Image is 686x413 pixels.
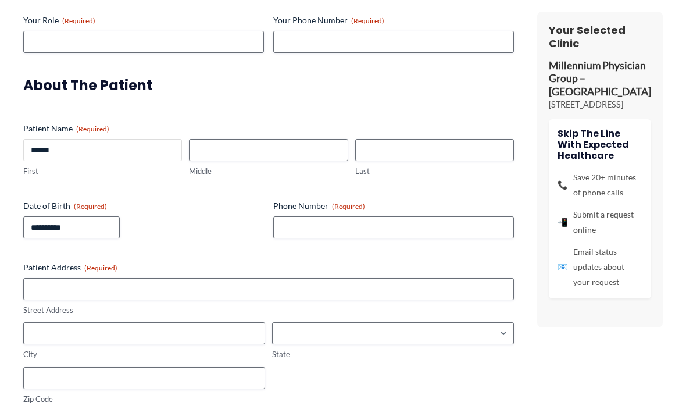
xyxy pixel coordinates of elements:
[272,349,514,360] label: State
[23,76,514,94] h3: About the Patient
[558,170,642,201] li: Save 20+ minutes of phone calls
[558,128,642,162] h4: Skip The Line With Expected Healthcare
[549,23,651,51] h3: Your Selected Clinic
[558,260,567,275] span: 📧
[273,15,514,26] label: Your Phone Number
[558,208,642,238] li: Submit a request online
[23,349,265,360] label: City
[23,394,265,405] label: Zip Code
[23,200,264,212] label: Date of Birth
[549,99,651,111] p: [STREET_ADDRESS]
[74,202,107,211] span: (Required)
[351,16,384,25] span: (Required)
[189,166,348,177] label: Middle
[558,245,642,290] li: Email status updates about your request
[84,264,117,272] span: (Required)
[76,124,109,133] span: (Required)
[62,16,95,25] span: (Required)
[558,215,567,230] span: 📲
[558,178,567,193] span: 📞
[23,166,182,177] label: First
[355,166,514,177] label: Last
[332,202,365,211] span: (Required)
[23,15,264,26] label: Your Role
[549,59,651,99] p: Millennium Physician Group – [GEOGRAPHIC_DATA]
[273,200,514,212] label: Phone Number
[23,305,514,316] label: Street Address
[23,123,109,134] legend: Patient Name
[23,262,117,273] legend: Patient Address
